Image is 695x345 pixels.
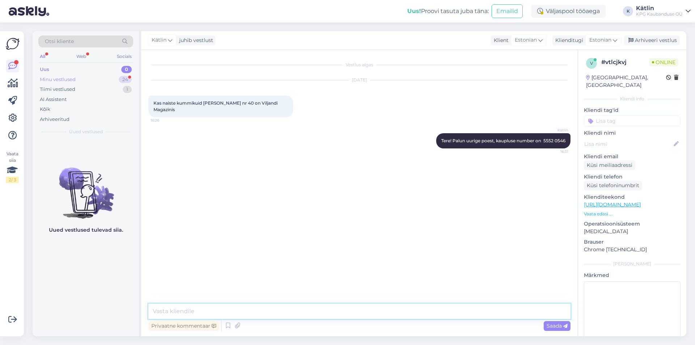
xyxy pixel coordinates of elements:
input: Lisa tag [584,115,681,126]
div: juhib vestlust [176,37,213,44]
div: Vaata siia [6,151,19,183]
span: Estonian [515,36,537,44]
div: Uus [40,66,49,73]
div: Socials [115,52,133,61]
div: 1 [123,86,132,93]
a: [URL][DOMAIN_NAME] [584,201,641,208]
div: Klient [491,37,509,44]
div: [DATE] [148,77,570,83]
div: 0 [121,66,132,73]
p: Chrome [TECHNICAL_ID] [584,246,681,253]
div: Arhiveeri vestlus [624,35,680,45]
span: v [590,60,593,66]
span: 16:31 [541,149,568,154]
div: Vestlus algas [148,62,570,68]
span: Otsi kliente [45,38,74,45]
a: KätlinKPG Kaubanduse OÜ [636,5,691,17]
div: Kõik [40,106,50,113]
div: Kliendi info [584,96,681,102]
p: Kliendi tag'id [584,106,681,114]
span: Kätlin [541,127,568,133]
span: Estonian [589,36,611,44]
img: No chats [33,155,139,220]
div: 2 / 3 [6,177,19,183]
div: Web [75,52,88,61]
div: Minu vestlused [40,76,76,83]
span: Uued vestlused [69,129,103,135]
p: Kliendi nimi [584,129,681,137]
p: Kliendi telefon [584,173,681,181]
p: Vaata edasi ... [584,211,681,217]
p: [MEDICAL_DATA] [584,228,681,235]
p: Operatsioonisüsteem [584,220,681,228]
div: [PERSON_NAME] [584,261,681,267]
div: Küsi meiliaadressi [584,160,635,170]
div: Väljaspool tööaega [531,5,606,18]
div: KPG Kaubanduse OÜ [636,11,683,17]
span: Kätlin [152,36,167,44]
div: 24 [119,76,132,83]
span: Kas naiste kummikuid [PERSON_NAME] nr 40 on Viljandi Magazinis [153,100,279,112]
b: Uus! [407,8,421,14]
div: Arhiveeritud [40,116,69,123]
input: Lisa nimi [584,140,672,148]
div: [GEOGRAPHIC_DATA], [GEOGRAPHIC_DATA] [586,74,666,89]
div: # vtlcjkvj [601,58,649,67]
div: Proovi tasuta juba täna: [407,7,489,16]
div: K [623,6,633,16]
img: Askly Logo [6,37,20,51]
div: Kätlin [636,5,683,11]
div: Tiimi vestlused [40,86,75,93]
p: Märkmed [584,272,681,279]
div: Privaatne kommentaar [148,321,219,331]
span: 16:26 [151,118,178,123]
div: All [38,52,47,61]
p: Uued vestlused tulevad siia. [49,226,123,234]
div: AI Assistent [40,96,67,103]
div: Küsi telefoninumbrit [584,181,642,190]
span: Tere! Palun uurige poest, kaupluse number on 5552 0546 [441,138,565,143]
p: Brauser [584,238,681,246]
p: Kliendi email [584,153,681,160]
button: Emailid [492,4,523,18]
span: Online [649,58,678,66]
span: Saada [547,323,568,329]
div: Klienditugi [552,37,583,44]
p: Klienditeekond [584,193,681,201]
